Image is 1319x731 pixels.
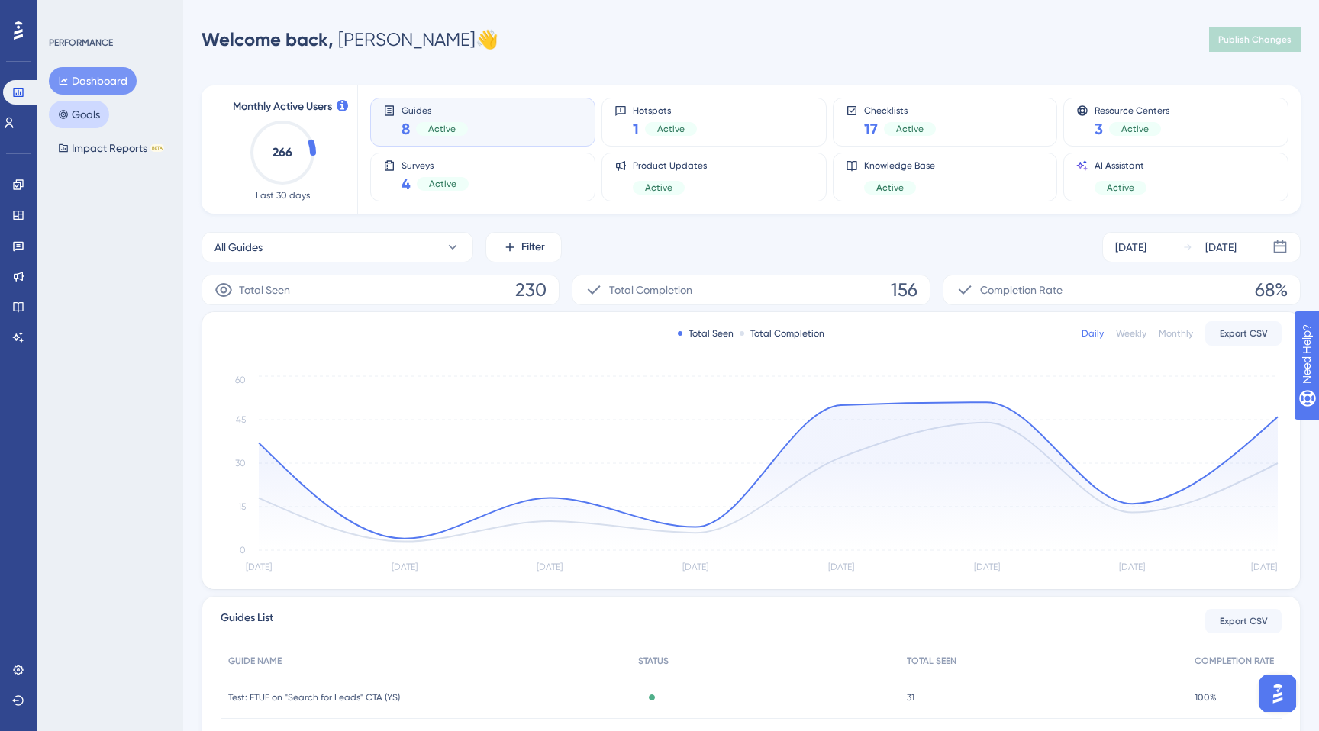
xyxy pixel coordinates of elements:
span: 68% [1255,278,1288,302]
span: Active [428,123,456,135]
span: Filter [521,238,545,256]
span: Total Seen [239,281,290,299]
text: 266 [273,145,292,159]
span: Last 30 days [256,189,310,201]
tspan: [DATE] [1251,562,1277,572]
span: 230 [515,278,547,302]
span: Export CSV [1220,615,1268,627]
span: Hotspots [633,105,697,115]
span: Active [896,123,924,135]
button: Goals [49,101,109,128]
button: Impact ReportsBETA [49,134,173,162]
button: Export CSV [1205,321,1282,346]
div: Monthly [1159,327,1193,340]
span: Need Help? [36,4,95,22]
span: 8 [402,118,410,140]
span: STATUS [638,655,669,667]
span: Resource Centers [1095,105,1169,115]
span: Completion Rate [980,281,1063,299]
span: AI Assistant [1095,159,1146,172]
tspan: 60 [235,375,246,385]
span: Total Completion [609,281,692,299]
span: Active [876,182,904,194]
span: Guides [402,105,468,115]
span: TOTAL SEEN [907,655,956,667]
span: GUIDE NAME [228,655,282,667]
tspan: [DATE] [537,562,563,572]
span: Surveys [402,159,469,170]
span: Active [1121,123,1149,135]
span: Publish Changes [1218,34,1292,46]
span: 156 [891,278,917,302]
span: Product Updates [633,159,707,172]
button: Filter [485,232,562,262]
button: Publish Changes [1209,27,1301,52]
span: Knowledge Base [864,159,935,172]
span: Active [1107,182,1134,194]
span: 3 [1095,118,1103,140]
span: 1 [633,118,639,140]
div: BETA [150,144,164,152]
span: COMPLETION RATE [1195,655,1274,667]
span: 4 [402,173,411,195]
span: Export CSV [1220,327,1268,340]
span: Welcome back, [202,28,334,50]
div: PERFORMANCE [49,37,113,49]
span: Active [657,123,685,135]
span: 100% [1195,691,1217,704]
span: Test: FTUE on "Search for Leads" CTA (YS) [228,691,400,704]
button: Export CSV [1205,609,1282,633]
span: All Guides [214,238,263,256]
button: All Guides [202,232,473,262]
div: [DATE] [1115,238,1146,256]
div: Daily [1082,327,1104,340]
span: Monthly Active Users [233,98,332,116]
div: [DATE] [1205,238,1237,256]
div: [PERSON_NAME] 👋 [202,27,498,52]
div: Total Completion [740,327,824,340]
iframe: UserGuiding AI Assistant Launcher [1255,671,1301,717]
tspan: [DATE] [682,562,708,572]
div: Weekly [1116,327,1146,340]
tspan: 0 [240,545,246,555]
tspan: [DATE] [392,562,418,572]
span: Active [429,178,456,190]
tspan: [DATE] [974,562,1000,572]
button: Dashboard [49,67,137,95]
tspan: 45 [236,414,246,425]
span: 31 [907,691,914,704]
tspan: [DATE] [1119,562,1145,572]
tspan: [DATE] [246,562,272,572]
div: Total Seen [678,327,734,340]
span: 17 [864,118,878,140]
tspan: [DATE] [828,562,854,572]
span: Guides List [221,609,273,633]
tspan: 15 [238,501,246,512]
span: Checklists [864,105,936,115]
tspan: 30 [235,458,246,469]
span: Active [645,182,672,194]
